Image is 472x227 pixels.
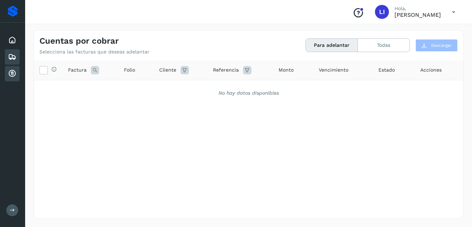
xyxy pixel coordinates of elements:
button: Todas [358,39,410,52]
span: Factura [68,66,87,74]
span: Vencimiento [319,66,348,74]
button: Descargar [415,39,458,52]
span: Acciones [420,66,442,74]
button: Para adelantar [306,39,358,52]
span: Cliente [159,66,176,74]
span: Folio [124,66,135,74]
div: No hay datos disponibles [43,89,454,97]
p: Selecciona las facturas que deseas adelantar [39,49,149,55]
span: Monto [279,66,294,74]
p: Hola, [394,6,441,12]
div: Embarques [5,49,20,65]
div: Inicio [5,32,20,48]
h4: Cuentas por cobrar [39,36,119,46]
span: Descargar [431,42,452,49]
div: Cuentas por cobrar [5,66,20,81]
span: Estado [378,66,395,74]
span: Referencia [213,66,239,74]
p: Lilian Ibarra Garcia [394,12,441,18]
